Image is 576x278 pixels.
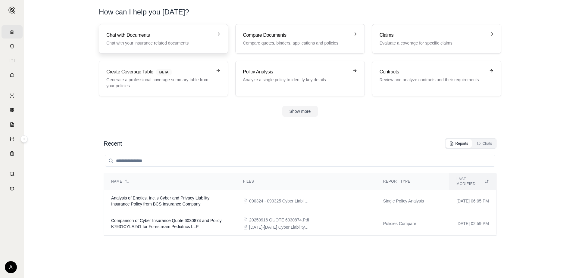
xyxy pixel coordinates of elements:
button: Expand sidebar [20,135,28,143]
a: Claim Coverage [2,118,23,131]
h3: Policy Analysis [243,68,349,76]
td: [DATE] 06:05 PM [449,190,496,212]
th: Files [236,173,376,190]
h3: Chat with Documents [106,32,212,39]
p: Generate a professional coverage summary table from your policies. [106,77,212,89]
div: Name [111,179,229,184]
a: Coverage Table [2,147,23,160]
a: Prompt Library [2,54,23,67]
span: Analysis of Enetics, Inc.'s Cyber and Privacy Liability Insurance Policy from BCS Insurance Company [111,196,209,206]
a: Documents Vault [2,40,23,53]
h3: Compare Documents [243,32,349,39]
span: BETA [156,69,172,76]
button: Reports [446,139,472,148]
img: Expand sidebar [8,7,16,14]
a: Create Coverage TableBETAGenerate a professional coverage summary table from your policies. [99,61,228,96]
span: Comparison of Cyber Insurance Quote 6030874 and Policy K7931CYLA241 for Forestream Pediatrics LLP [111,218,222,229]
a: ContractsReview and analyze contracts and their requirements [372,61,501,96]
div: Chats [477,141,492,146]
p: Evaluate a coverage for specific claims [380,40,485,46]
a: Chat with DocumentsChat with your insurance related documents [99,24,228,54]
a: Contract Analysis [2,167,23,181]
h2: Recent [104,139,122,148]
div: Last modified [456,177,489,186]
a: Legal Search Engine [2,182,23,195]
button: Expand sidebar [6,4,18,16]
a: Policy Comparisons [2,103,23,117]
p: Compare quotes, binders, applications and policies [243,40,349,46]
h1: How can I help you [DATE]? [99,7,189,17]
div: A [5,261,17,273]
p: Review and analyze contracts and their requirements [380,77,485,83]
a: Home [2,25,23,39]
p: Chat with your insurance related documents [106,40,212,46]
td: [DATE] 02:59 PM [449,212,496,235]
p: Analyze a single policy to identify key details [243,77,349,83]
span: 2024-2025 Cyber Liability.pdf [249,224,309,230]
a: Custom Report [2,132,23,146]
h3: Contracts [380,68,485,76]
td: Single Policy Analysis [376,190,449,212]
span: 090324 - 090325 Cyber Liability policy.pdf [249,198,309,204]
button: Chats [473,139,496,148]
a: Compare DocumentsCompare quotes, binders, applications and policies [235,24,365,54]
td: Policies Compare [376,212,449,235]
button: Show more [282,106,318,117]
div: Reports [449,141,468,146]
a: ClaimsEvaluate a coverage for specific claims [372,24,501,54]
a: Policy AnalysisAnalyze a single policy to identify key details [235,61,365,96]
a: Single Policy [2,89,23,102]
a: Chat [2,69,23,82]
span: 20250916 QUOTE 6030874.Pdf [249,217,309,223]
h3: Claims [380,32,485,39]
h3: Create Coverage Table [106,68,212,76]
th: Report Type [376,173,449,190]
